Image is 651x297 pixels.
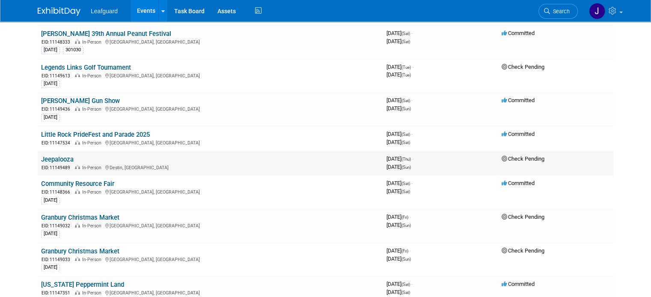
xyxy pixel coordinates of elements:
span: - [411,180,413,186]
div: [DATE] [41,46,60,54]
span: (Sun) [401,106,411,111]
span: [DATE] [386,222,411,228]
img: In-Person Event [75,106,80,111]
span: In-Person [82,257,104,262]
span: (Sun) [401,223,411,228]
span: Check Pending [502,214,544,220]
span: [DATE] [386,71,411,78]
span: - [410,247,411,254]
span: [DATE] [386,164,411,170]
a: Search [538,4,578,19]
span: In-Person [82,165,104,171]
span: (Sun) [401,257,411,262]
a: Jeepalooza [41,156,74,163]
span: In-Person [82,39,104,45]
img: In-Person Event [75,73,80,77]
span: Check Pending [502,64,544,70]
span: In-Person [82,73,104,79]
div: [GEOGRAPHIC_DATA], [GEOGRAPHIC_DATA] [41,289,380,296]
span: Search [550,8,570,15]
div: 301030 [63,46,83,54]
span: [DATE] [386,139,410,145]
span: [DATE] [386,180,413,186]
span: [DATE] [386,156,413,162]
div: Destin, [GEOGRAPHIC_DATA] [41,164,380,171]
a: Little Rock PrideFest and Parade 2025 [41,131,150,138]
a: Granbury Christmas Market [41,214,119,221]
a: [US_STATE] Peppermint Land [41,281,124,288]
span: (Sat) [401,290,410,295]
div: [GEOGRAPHIC_DATA], [GEOGRAPHIC_DATA] [41,139,380,146]
div: [DATE] [41,80,60,88]
span: (Sat) [401,140,410,145]
img: Jonathan Zargo [589,3,605,19]
a: Granbury Christmas Market [41,247,119,255]
img: In-Person Event [75,290,80,294]
span: - [410,214,411,220]
span: [DATE] [386,38,410,44]
span: [DATE] [386,64,413,70]
span: EID: 11149613 [42,74,74,78]
span: In-Person [82,290,104,296]
span: Check Pending [502,247,544,254]
div: [DATE] [41,264,60,271]
img: In-Person Event [75,189,80,194]
span: (Sat) [401,189,410,194]
span: - [412,156,413,162]
span: Check Pending [502,156,544,162]
span: [DATE] [386,247,411,254]
span: (Sat) [401,39,410,44]
span: EID: 11147534 [42,141,74,145]
span: (Sun) [401,165,411,170]
span: (Tue) [401,73,411,77]
div: [GEOGRAPHIC_DATA], [GEOGRAPHIC_DATA] [41,256,380,263]
span: [DATE] [386,188,410,194]
span: EID: 11148366 [42,190,74,194]
span: EID: 11149033 [42,257,74,262]
span: (Sat) [401,98,410,103]
span: EID: 11149489 [42,165,74,170]
span: [DATE] [386,214,411,220]
span: EID: 11148333 [42,40,74,44]
a: Legends Links Golf Tournament [41,64,131,71]
span: Committed [502,180,535,186]
div: [GEOGRAPHIC_DATA], [GEOGRAPHIC_DATA] [41,105,380,112]
span: Committed [502,97,535,103]
span: - [412,64,413,70]
span: [DATE] [386,30,413,36]
div: [DATE] [41,114,60,121]
img: In-Person Event [75,39,80,44]
span: [DATE] [386,289,410,295]
span: - [411,97,413,103]
span: [DATE] [386,281,413,287]
div: [GEOGRAPHIC_DATA], [GEOGRAPHIC_DATA] [41,188,380,195]
a: [PERSON_NAME] Gun Show [41,97,120,105]
span: Committed [502,131,535,137]
img: In-Person Event [75,223,80,227]
span: [DATE] [386,256,411,262]
span: (Thu) [401,157,411,162]
span: In-Person [82,223,104,229]
span: (Fri) [401,215,408,220]
a: Community Resource Fair [41,180,114,188]
div: [GEOGRAPHIC_DATA], [GEOGRAPHIC_DATA] [41,222,380,229]
span: - [411,131,413,137]
div: [GEOGRAPHIC_DATA], [GEOGRAPHIC_DATA] [41,72,380,79]
span: Leafguard [91,8,118,15]
span: (Sat) [401,132,410,137]
span: - [411,281,413,287]
a: [PERSON_NAME] 39th Annual Peanut Festival [41,30,171,38]
div: [DATE] [41,230,60,238]
img: In-Person Event [75,257,80,261]
div: [DATE] [41,197,60,204]
span: Committed [502,281,535,287]
span: In-Person [82,189,104,195]
span: [DATE] [386,105,411,112]
span: In-Person [82,106,104,112]
span: (Sat) [401,31,410,36]
span: Committed [502,30,535,36]
span: (Sat) [401,181,410,186]
span: (Fri) [401,249,408,253]
div: [GEOGRAPHIC_DATA], [GEOGRAPHIC_DATA] [41,38,380,45]
span: (Tue) [401,65,411,70]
